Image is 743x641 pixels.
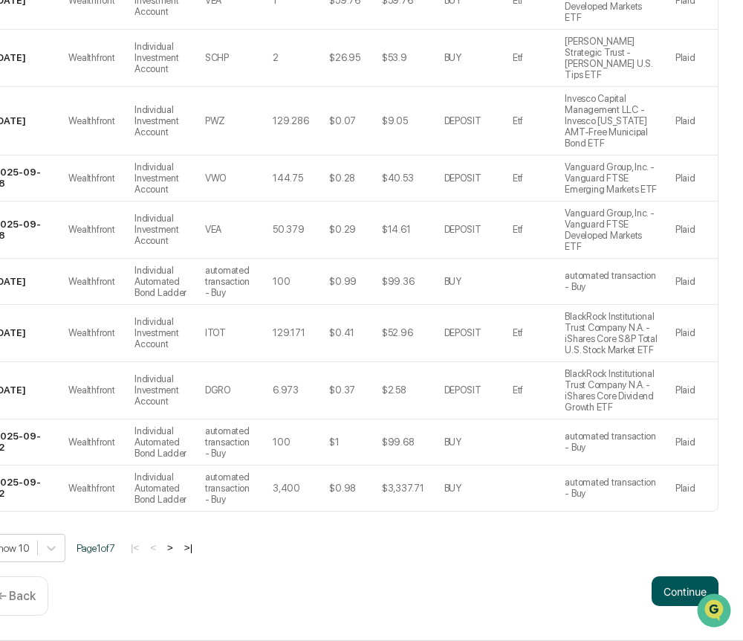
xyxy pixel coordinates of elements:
div: Wealthfront [68,384,114,396]
div: Invesco Capital Management LLC - Invesco [US_STATE] AMT-Free Municipal Bond ETF [565,93,658,149]
td: Plaid [666,202,718,259]
td: Individual Automated Bond Ladder [126,259,196,305]
button: > [163,541,178,554]
td: Individual Investment Account [126,362,196,419]
div: $1 [329,437,339,448]
div: $0.28 [329,173,355,184]
button: Continue [652,576,718,606]
div: PWZ [205,115,225,126]
div: $0.99 [329,276,357,287]
div: automated transaction - Buy [205,265,255,298]
div: Vanguard Group, Inc. - Vanguard FTSE Emerging Markets ETF [565,161,658,195]
td: Plaid [666,87,718,155]
button: >| [180,541,197,554]
div: $26.95 [329,52,360,63]
div: 6.973 [273,384,299,396]
span: Page 1 of 7 [77,542,115,554]
div: [PERSON_NAME] Strategic Trust - [PERSON_NAME] U.S. Tips ETF [565,36,658,80]
div: $99.68 [382,437,414,448]
div: automated transaction - Buy [565,270,658,292]
div: Wealthfront [68,437,114,448]
div: automated transaction - Buy [205,471,255,505]
div: Etf [513,224,523,235]
td: Plaid [666,259,718,305]
a: 🖐️Preclearance [9,181,102,208]
td: Plaid [666,30,718,87]
div: 50.379 [273,224,304,235]
td: Individual Investment Account [126,30,196,87]
td: Individual Automated Bond Ladder [126,419,196,466]
div: 100 [273,276,290,287]
div: DEPOSIT [444,173,481,184]
div: Etf [513,327,523,338]
div: automated transaction - Buy [565,477,658,499]
img: 1746055101610-c473b297-6a78-478c-a979-82029cc54cd1 [15,114,42,141]
div: DEPOSIT [444,115,481,126]
div: $14.61 [382,224,410,235]
td: Individual Automated Bond Ladder [126,466,196,511]
div: automated transaction - Buy [205,425,255,459]
td: Individual Investment Account [126,87,196,155]
div: 3,400 [273,483,300,494]
td: Individual Investment Account [126,155,196,202]
iframe: Open customer support [695,592,736,632]
div: $3,337.71 [382,483,424,494]
div: DEPOSIT [444,327,481,338]
div: $0.41 [329,327,354,338]
div: SCHP [205,52,229,63]
div: VEA [205,224,221,235]
td: Individual Investment Account [126,202,196,259]
div: DEPOSIT [444,224,481,235]
div: $53.9 [382,52,407,63]
div: Wealthfront [68,483,114,494]
div: BUY [444,437,461,448]
div: $2.58 [382,384,406,396]
div: 🖐️ [15,189,27,201]
td: Plaid [666,362,718,419]
div: 100 [273,437,290,448]
button: < [146,541,160,554]
div: $0.29 [329,224,356,235]
div: Wealthfront [68,115,114,126]
div: Etf [513,52,523,63]
div: VWO [205,173,227,184]
div: Start new chat [51,114,244,129]
div: Etf [513,173,523,184]
div: Wealthfront [68,327,114,338]
div: Wealthfront [68,276,114,287]
div: 🔎 [15,217,27,229]
div: Etf [513,384,523,396]
div: $52.96 [382,327,412,338]
div: Etf [513,115,523,126]
div: $9.05 [382,115,408,126]
td: Plaid [666,466,718,511]
div: $99.36 [382,276,414,287]
td: Plaid [666,155,718,202]
div: DGRO [205,384,231,396]
a: Powered byPylon [105,251,180,263]
p: How can we help? [15,31,270,55]
div: 129.286 [273,115,308,126]
td: Individual Investment Account [126,305,196,362]
div: $0.98 [329,483,356,494]
td: Plaid [666,419,718,466]
div: automated transaction - Buy [565,431,658,453]
div: 144.75 [273,173,302,184]
div: We're available if you need us! [51,129,188,141]
div: BUY [444,483,461,494]
button: |< [126,541,143,554]
span: Pylon [148,252,180,263]
button: Start new chat [253,118,270,136]
div: BlackRock Institutional Trust Company N.A. - iShares Core Dividend Growth ETF [565,368,658,413]
div: BUY [444,276,461,287]
div: ITOT [205,327,226,338]
div: Vanguard Group, Inc. - Vanguard FTSE Developed Markets ETF [565,207,658,252]
span: Attestations [123,187,184,202]
span: Preclearance [30,187,96,202]
div: BlackRock Institutional Trust Company N.A. - iShares Core S&P Total U.S. Stock Market ETF [565,311,658,355]
div: DEPOSIT [444,384,481,396]
div: BUY [444,52,461,63]
a: 🔎Data Lookup [9,210,100,236]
